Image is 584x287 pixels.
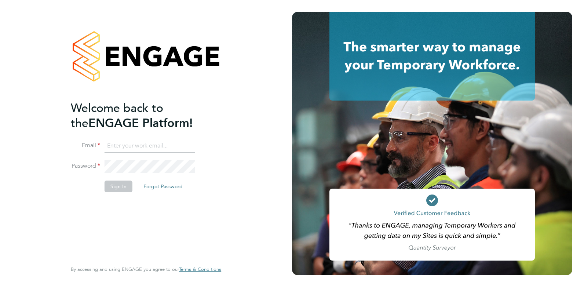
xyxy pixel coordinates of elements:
button: Forgot Password [138,181,189,192]
span: By accessing and using ENGAGE you agree to our [71,266,221,272]
input: Enter your work email... [105,139,195,153]
button: Sign In [105,181,132,192]
label: Password [71,162,100,170]
h2: ENGAGE Platform! [71,101,214,131]
a: Terms & Conditions [179,266,221,272]
label: Email [71,142,100,149]
span: Welcome back to the [71,101,163,130]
